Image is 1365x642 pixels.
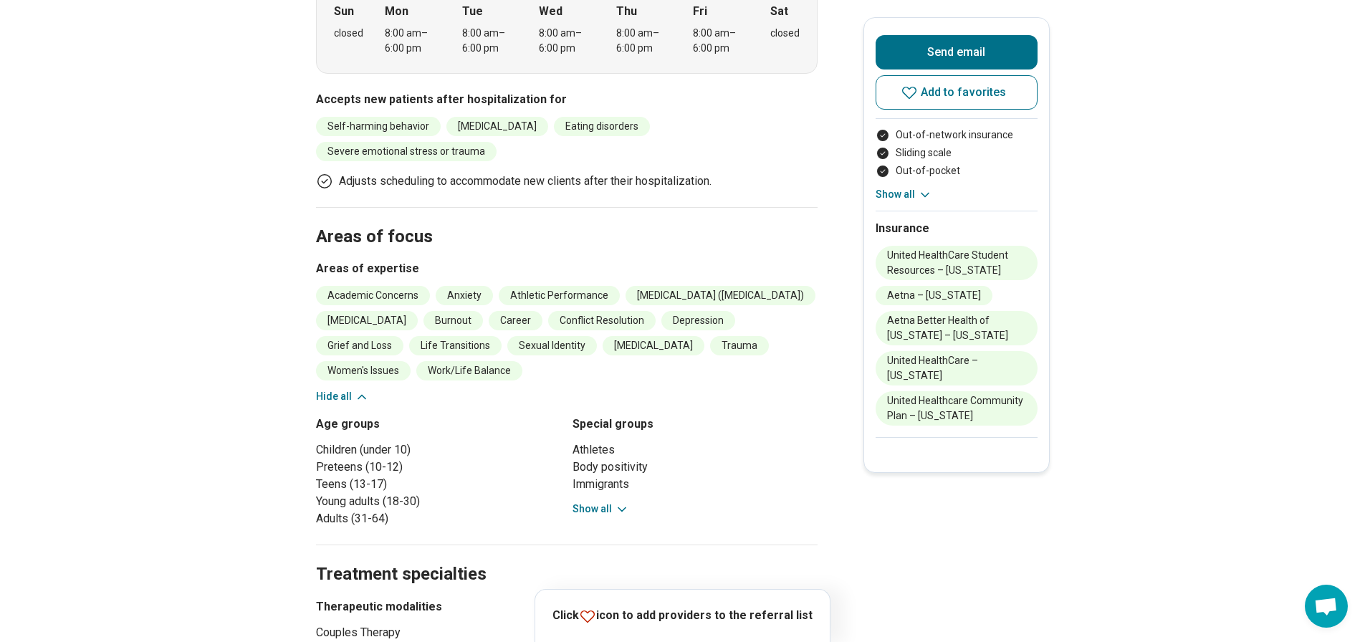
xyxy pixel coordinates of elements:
li: Out-of-pocket [876,163,1038,178]
li: United HealthCare Student Resources – [US_STATE] [876,246,1038,280]
li: Conflict Resolution [548,311,656,330]
li: [MEDICAL_DATA] [446,117,548,136]
li: Preteens (10-12) [316,459,561,476]
p: Click icon to add providers to the referral list [552,607,813,625]
strong: Thu [616,3,637,20]
h3: Age groups [316,416,561,433]
span: Add to favorites [921,87,1007,98]
ul: Payment options [876,128,1038,178]
button: Hide all [316,389,369,404]
li: Athletic Performance [499,286,620,305]
li: Women's Issues [316,361,411,380]
li: Grief and Loss [316,336,403,355]
li: Children (under 10) [316,441,561,459]
div: 8:00 am – 6:00 pm [385,26,440,56]
li: [MEDICAL_DATA] ([MEDICAL_DATA]) [626,286,815,305]
li: Trauma [710,336,769,355]
li: Immigrants [573,476,818,493]
li: Aetna Better Health of [US_STATE] – [US_STATE] [876,311,1038,345]
li: Out-of-network insurance [876,128,1038,143]
li: United Healthcare Community Plan – [US_STATE] [876,391,1038,426]
li: United HealthCare – [US_STATE] [876,351,1038,385]
li: Teens (13-17) [316,476,561,493]
h3: Special groups [573,416,818,433]
button: Add to favorites [876,75,1038,110]
li: Couples Therapy [316,624,517,641]
button: Show all [573,502,629,517]
li: Depression [661,311,735,330]
div: closed [770,26,800,41]
li: Adults (31-64) [316,510,561,527]
strong: Fri [693,3,707,20]
li: Sliding scale [876,145,1038,160]
strong: Tue [462,3,483,20]
li: Sexual Identity [507,336,597,355]
h3: Areas of expertise [316,260,818,277]
li: Eating disorders [554,117,650,136]
li: Work/Life Balance [416,361,522,380]
h3: Therapeutic modalities [316,598,517,615]
li: [MEDICAL_DATA] [603,336,704,355]
li: Severe emotional stress or trauma [316,142,497,161]
div: Open chat [1305,585,1348,628]
strong: Mon [385,3,408,20]
li: Self-harming behavior [316,117,441,136]
li: Burnout [423,311,483,330]
li: Athletes [573,441,818,459]
p: Adjusts scheduling to accommodate new clients after their hospitalization. [339,173,712,190]
strong: Sat [770,3,788,20]
div: 8:00 am – 6:00 pm [462,26,517,56]
li: Young adults (18-30) [316,493,561,510]
li: [MEDICAL_DATA] [316,311,418,330]
div: closed [334,26,363,41]
div: 8:00 am – 6:00 pm [616,26,671,56]
button: Send email [876,35,1038,70]
li: Life Transitions [409,336,502,355]
li: Career [489,311,542,330]
h3: Accepts new patients after hospitalization for [316,91,818,108]
h2: Insurance [876,220,1038,237]
button: Show all [876,187,932,202]
h2: Treatment specialties [316,528,818,587]
li: Anxiety [436,286,493,305]
div: 8:00 am – 6:00 pm [539,26,594,56]
strong: Sun [334,3,354,20]
h2: Areas of focus [316,191,818,249]
div: 8:00 am – 6:00 pm [693,26,748,56]
li: Body positivity [573,459,818,476]
li: Aetna – [US_STATE] [876,286,992,305]
li: Academic Concerns [316,286,430,305]
strong: Wed [539,3,562,20]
